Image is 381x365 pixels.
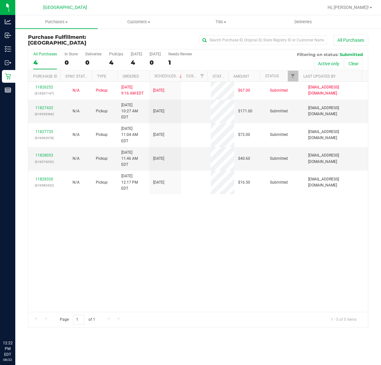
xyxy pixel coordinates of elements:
inline-svg: Inbound [5,32,11,39]
span: Filtering on status: [297,52,338,57]
span: [DATE] 11:46 AM EDT [121,150,145,168]
input: 1 [73,315,84,325]
a: Last Updated By [303,74,335,79]
span: $171.00 [238,108,252,114]
inline-svg: Retail [5,73,11,80]
input: Search Purchase ID, Original ID, State Registry ID or Customer Name... [200,35,327,45]
a: Customers [98,15,180,29]
a: Filter [288,71,298,81]
a: Customer [186,74,206,78]
span: Page of 1 [54,315,100,325]
a: Deliveries [262,15,345,29]
span: [DATE] [153,88,164,94]
span: [DATE] 12:17 PM EDT [121,173,145,192]
span: Tills [180,19,262,25]
a: Filter [197,71,207,81]
inline-svg: Inventory [5,46,11,52]
inline-svg: Analytics [5,18,11,25]
span: [GEOGRAPHIC_DATA] [43,5,87,10]
span: [EMAIL_ADDRESS][DOMAIN_NAME] [308,105,364,117]
span: Pickup [96,156,108,162]
span: Submitted [270,156,288,162]
a: 11828320 [35,177,53,181]
span: Submitted [270,179,288,186]
a: 11828053 [35,153,53,158]
span: $72.00 [238,132,250,138]
div: 0 [85,59,102,66]
div: [DATE] [131,52,142,56]
div: PickUps [109,52,123,56]
div: 1 [168,59,192,66]
h3: Purchase Fulfillment: [28,34,141,46]
span: Pickup [96,179,108,186]
span: [DATE] [153,108,164,114]
div: [DATE] [150,52,161,56]
p: 08/22 [3,357,12,362]
a: State Registry ID [213,74,246,79]
a: 11826252 [35,85,53,89]
button: N/A [73,108,80,114]
span: Not Applicable [73,180,80,185]
button: N/A [73,179,80,186]
p: (316562978) [32,135,56,141]
a: Sync Status [65,74,90,79]
span: [DATE] 9:16 AM EDT [121,84,144,96]
span: $40.60 [238,156,250,162]
span: [DATE] [153,179,164,186]
span: $16.50 [238,179,250,186]
a: 11827735 [35,130,53,134]
a: Status [265,74,279,78]
a: Purchase ID [33,74,57,79]
a: Amount [233,74,249,79]
span: Pickup [96,88,108,94]
div: Deliveries [85,52,102,56]
iframe: Resource center [6,314,25,333]
span: Not Applicable [73,156,80,161]
inline-svg: Reports [5,87,11,93]
p: 12:22 PM EDT [3,340,12,357]
p: (316507147) [32,90,56,96]
span: Not Applicable [73,109,80,113]
p: (316553366) [32,111,56,117]
span: [DATE] 10:27 AM EDT [121,102,145,121]
span: [EMAIL_ADDRESS][DOMAIN_NAME] [308,84,364,96]
span: [EMAIL_ADDRESS][DOMAIN_NAME] [308,176,364,188]
div: All Purchases [33,52,57,56]
span: Pickup [96,132,108,138]
span: Customers [98,19,180,25]
span: Submitted [270,132,288,138]
button: N/A [73,132,80,138]
span: [GEOGRAPHIC_DATA] [28,40,86,46]
div: 0 [65,59,78,66]
span: [EMAIL_ADDRESS][DOMAIN_NAME] [308,152,364,165]
button: Active only [314,58,343,69]
div: 4 [109,59,123,66]
span: [DATE] 11:04 AM EDT [121,126,145,144]
span: [DATE] [153,132,164,138]
button: N/A [73,156,80,162]
button: N/A [73,88,80,94]
span: Purchases [15,19,98,25]
span: Submitted [270,108,288,114]
div: 0 [150,59,161,66]
a: Ordered [123,74,139,79]
div: 4 [33,59,57,66]
inline-svg: Outbound [5,60,11,66]
p: (316582422) [32,182,56,188]
span: Hi, [PERSON_NAME]! [328,5,369,10]
span: $67.00 [238,88,250,94]
a: 11827432 [35,106,53,110]
span: Pickup [96,108,108,114]
span: Submitted [270,88,288,94]
span: [DATE] [153,156,164,162]
button: All Purchases [333,35,368,46]
a: Tills [180,15,262,29]
div: In Store [65,52,78,56]
span: [EMAIL_ADDRESS][DOMAIN_NAME] [308,129,364,141]
span: Submitted [340,52,363,57]
a: Purchases [15,15,98,29]
span: Not Applicable [73,132,80,137]
span: Not Applicable [73,88,80,93]
a: Scheduled [154,74,183,78]
div: 4 [131,59,142,66]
